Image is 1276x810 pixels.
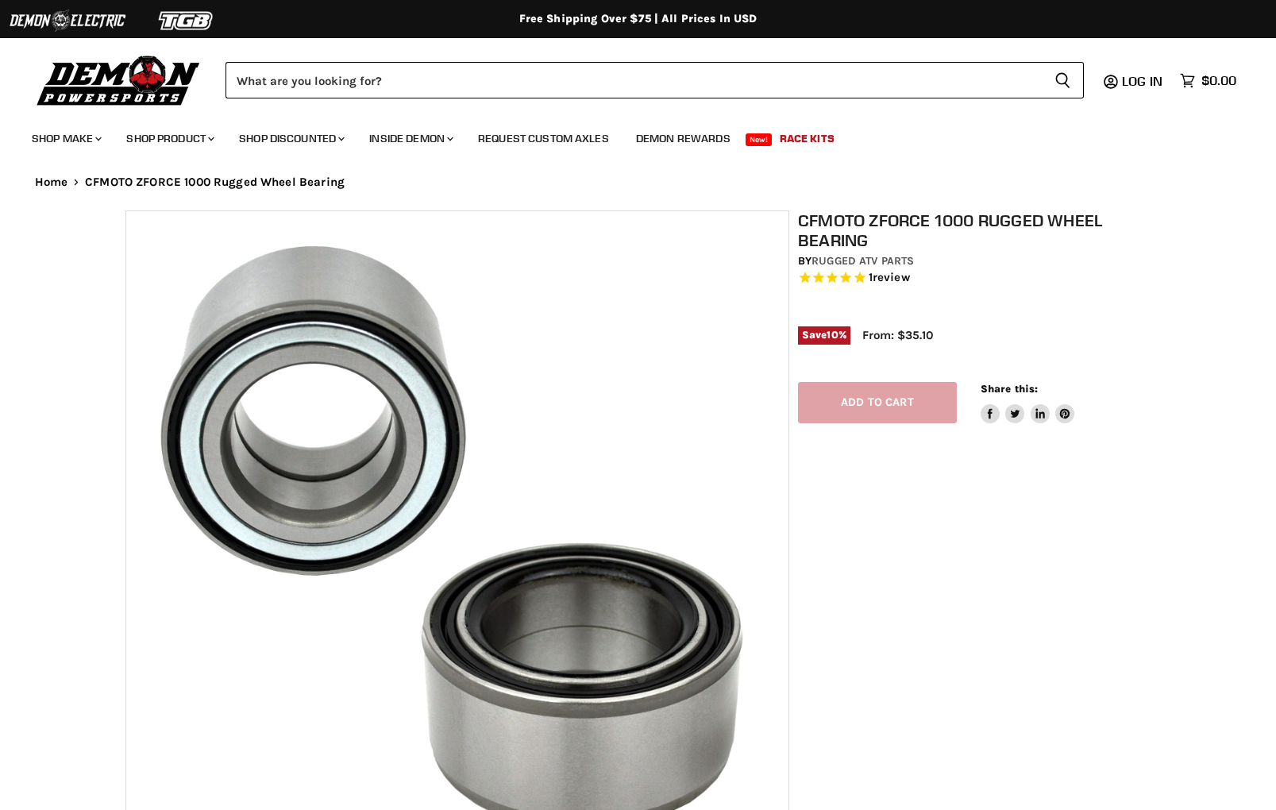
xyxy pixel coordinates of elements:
div: by [798,253,1160,270]
a: Rugged ATV Parts [811,254,914,268]
span: $0.00 [1201,73,1236,88]
a: Race Kits [768,122,846,155]
a: Inside Demon [357,122,463,155]
a: Demon Rewards [624,122,742,155]
span: Save % [798,326,850,344]
span: Log in [1122,73,1162,89]
div: Free Shipping Over $75 | All Prices In USD [3,12,1274,26]
form: Product [226,62,1084,98]
a: Shop Product [114,122,224,155]
aside: Share this: [981,382,1075,424]
input: Search [226,62,1042,98]
img: TGB Logo 2 [127,6,246,36]
img: Demon Powersports [32,52,206,108]
img: Demon Electric Logo 2 [8,6,127,36]
span: From: $35.10 [862,328,933,342]
h1: CFMOTO ZFORCE 1000 Rugged Wheel Bearing [798,210,1160,250]
button: Search [1042,62,1084,98]
span: CFMOTO ZFORCE 1000 Rugged Wheel Bearing [85,175,345,189]
ul: Main menu [20,116,1232,155]
a: Shop Make [20,122,111,155]
span: Rated 5.0 out of 5 stars 1 reviews [798,270,1160,287]
nav: Breadcrumbs [3,175,1274,189]
span: New! [746,133,773,146]
span: 1 reviews [869,271,910,285]
a: Shop Discounted [227,122,354,155]
span: review [873,271,910,285]
span: Share this: [981,383,1038,395]
a: $0.00 [1172,69,1244,92]
a: Log in [1115,74,1172,88]
a: Home [35,175,68,189]
a: Request Custom Axles [466,122,621,155]
span: 10 [827,329,838,341]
